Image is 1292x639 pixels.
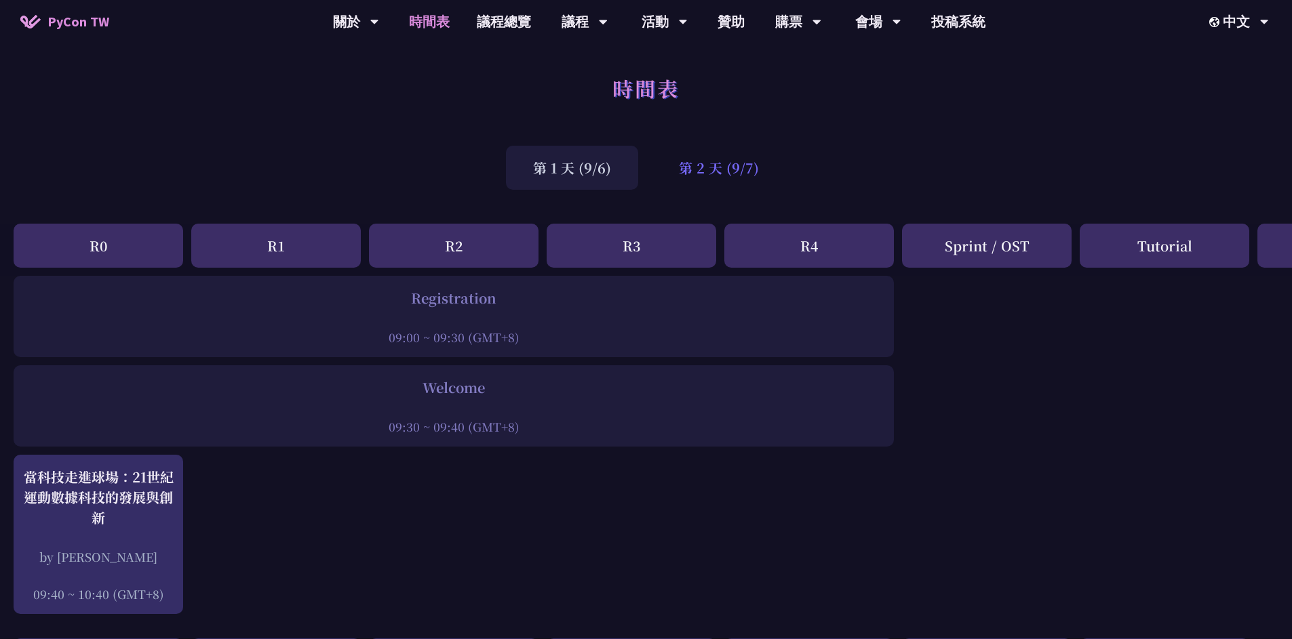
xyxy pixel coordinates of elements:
div: by [PERSON_NAME] [20,548,176,565]
div: Registration [20,288,887,308]
div: 第 2 天 (9/7) [652,146,786,190]
a: PyCon TW [7,5,123,39]
div: 09:30 ~ 09:40 (GMT+8) [20,418,887,435]
img: Locale Icon [1209,17,1223,27]
div: R4 [724,224,894,268]
a: 當科技走進球場：21世紀運動數據科技的發展與創新 by [PERSON_NAME] 09:40 ~ 10:40 (GMT+8) [20,467,176,602]
div: R2 [369,224,539,268]
div: Sprint / OST [902,224,1072,268]
img: Home icon of PyCon TW 2025 [20,15,41,28]
div: R1 [191,224,361,268]
div: 09:40 ~ 10:40 (GMT+8) [20,585,176,602]
div: R3 [547,224,716,268]
div: R0 [14,224,183,268]
div: 09:00 ~ 09:30 (GMT+8) [20,329,887,346]
div: Tutorial [1080,224,1249,268]
div: 當科技走進球場：21世紀運動數據科技的發展與創新 [20,467,176,528]
div: Welcome [20,377,887,398]
h1: 時間表 [612,68,680,108]
span: PyCon TW [47,12,109,32]
div: 第 1 天 (9/6) [506,146,638,190]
